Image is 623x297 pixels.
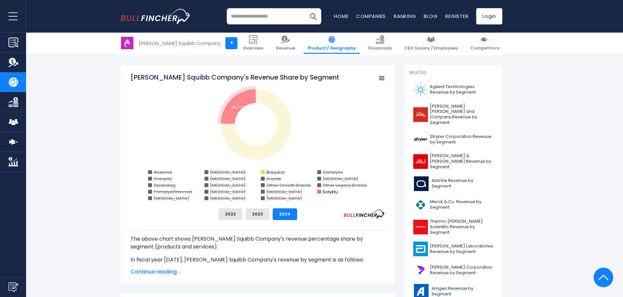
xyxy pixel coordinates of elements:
[430,104,494,126] span: [PERSON_NAME] [PERSON_NAME] and Company Revenue by Segment
[445,13,468,20] a: Register
[409,130,497,148] a: Stryker Corporation Revenue by Segment
[413,154,428,169] img: JNJ logo
[210,169,246,175] text: [MEDICAL_DATA]
[413,107,428,122] img: LLY logo
[130,256,385,264] p: In fiscal year [DATE], [PERSON_NAME] Squibb Company's revenue by segment is as follows:
[272,33,299,54] a: Revenue
[413,263,428,277] img: DHR logo
[409,217,497,237] a: Thermo [PERSON_NAME] Scientific Revenue by Segment
[430,199,494,210] span: Merck & Co. Revenue by Segment
[154,189,192,195] text: Pomalyst/Imnovid
[239,33,267,54] a: Overview
[356,13,386,20] a: Companies
[409,81,497,99] a: Agilent Technologies Revenue by Segment
[219,208,242,220] button: 2022
[130,235,385,251] p: The above chart shows [PERSON_NAME] Squibb Company's revenue percentage share by segment (product...
[210,189,246,195] text: [MEDICAL_DATA]
[323,182,367,188] text: Other Legacy Brands
[409,175,497,193] a: AbbVie Revenue by Segment
[130,73,385,203] svg: Bristol-Myers Squibb Company's Revenue Share by Segment
[413,82,428,97] img: A logo
[334,13,348,20] a: Home
[210,176,246,182] text: [MEDICAL_DATA]
[154,169,172,175] text: Abecma
[394,13,416,20] a: Ranking
[424,13,437,20] a: Blog
[400,33,462,54] a: CEO Salary / Employees
[430,265,494,276] span: [PERSON_NAME] Corporation Revenue by Segment
[121,9,191,24] img: bullfincher logo
[121,37,133,49] img: BMY logo
[432,286,494,297] span: Amgen Revenue by Segment
[323,189,338,195] text: Sotyktu
[139,39,220,47] div: [PERSON_NAME] Squibb Company
[413,132,428,147] img: SYK logo
[273,208,297,220] button: 2024
[368,46,392,51] span: Financials
[430,153,494,170] span: [PERSON_NAME] & [PERSON_NAME] Revenue by Segment
[409,70,497,76] p: Related
[276,46,295,51] span: Revenue
[266,169,285,175] text: Breyanzi
[409,261,497,279] a: [PERSON_NAME] Corporation Revenue by Segment
[121,9,191,24] a: Go to homepage
[413,176,430,191] img: ABBV logo
[130,268,385,276] span: Continue reading...
[470,46,499,51] span: Competitors
[154,176,172,182] text: Cobenfy
[413,242,428,256] img: ABT logo
[266,182,311,188] text: Other Growth Brands
[225,37,237,49] a: +
[409,240,497,258] a: [PERSON_NAME] Laboratories Revenue by Segment
[305,8,321,24] button: Search
[304,33,360,54] a: Product / Geography
[323,176,358,182] text: [MEDICAL_DATA]
[154,182,175,188] text: Opdualag
[466,33,503,54] a: Competitors
[364,33,396,54] a: Financials
[430,244,494,255] span: [PERSON_NAME] Laboratories Revenue by Segment
[409,152,497,171] a: [PERSON_NAME] & [PERSON_NAME] Revenue by Segment
[266,195,302,201] text: [MEDICAL_DATA]
[154,195,189,201] text: [MEDICAL_DATA]
[432,178,494,189] span: AbbVie Revenue by Segment
[430,84,494,95] span: Agilent Technologies Revenue by Segment
[130,73,339,82] tspan: [PERSON_NAME] Squibb Company's Revenue Share by Segment
[409,102,497,127] a: [PERSON_NAME] [PERSON_NAME] and Company Revenue by Segment
[243,46,264,51] span: Overview
[210,182,246,188] text: [MEDICAL_DATA]
[476,8,502,24] a: Login
[323,169,343,175] text: Camzyos
[308,46,356,51] span: Product / Geography
[404,46,458,51] span: CEO Salary / Employees
[413,198,428,212] img: MRK logo
[210,195,246,201] text: [MEDICAL_DATA]
[246,208,269,220] button: 2023
[266,189,302,195] text: [MEDICAL_DATA]
[266,176,281,182] text: Krazati
[430,134,494,145] span: Stryker Corporation Revenue by Segment
[413,220,428,234] img: TMO logo
[409,196,497,214] a: Merck & Co. Revenue by Segment
[430,219,494,235] span: Thermo [PERSON_NAME] Scientific Revenue by Segment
